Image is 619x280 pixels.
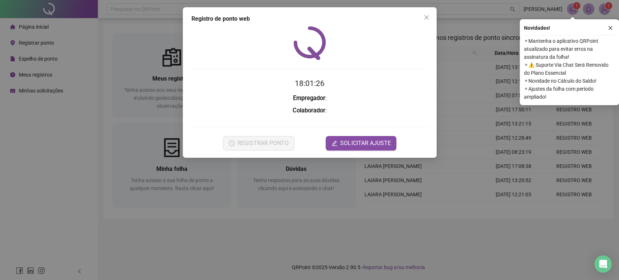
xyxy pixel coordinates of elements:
[326,136,396,151] button: editSOLICITAR AJUSTE
[191,15,428,23] div: Registro de ponto web
[191,106,428,115] h3: :
[223,136,294,151] button: REGISTRAR PONTO
[331,140,337,146] span: edit
[524,77,615,85] span: ⚬ Novidade no Cálculo do Saldo!
[295,79,325,88] time: 18:01:26
[293,95,325,102] strong: Empregador
[524,85,615,101] span: ⚬ Ajustes da folha com período ampliado!
[293,26,326,60] img: QRPoint
[421,12,432,23] button: Close
[594,255,612,273] div: Open Intercom Messenger
[524,24,550,32] span: Novidades !
[608,25,613,30] span: close
[524,61,615,77] span: ⚬ ⚠️ Suporte Via Chat Será Removido do Plano Essencial
[524,37,615,61] span: ⚬ Mantenha o aplicativo QRPoint atualizado para evitar erros na assinatura da folha!
[424,15,429,20] span: close
[340,139,391,148] span: SOLICITAR AJUSTE
[191,94,428,103] h3: :
[293,107,325,114] strong: Colaborador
